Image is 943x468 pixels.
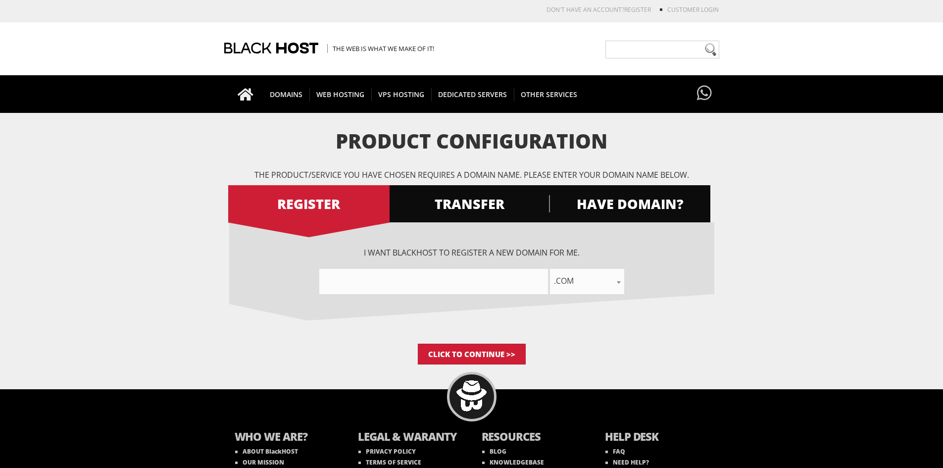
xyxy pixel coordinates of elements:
img: BlackHOST mascont, Blacky. [456,380,487,412]
span: VPS HOSTING [371,88,432,101]
a: KNOWLEDGEBASE [482,458,544,467]
a: DOMAINS [263,75,310,113]
a: PRIVACY POLICY [358,447,416,456]
a: FAQ [605,447,625,456]
a: Customer Login [667,5,719,14]
a: BLOG [482,447,506,456]
a: OUR MISSION [235,458,284,467]
span: OTHER SERVICES [514,88,584,101]
b: HELP DESK [605,429,709,446]
span: .com [550,274,624,288]
div: I want BlackHOST to register a new domain for me. [229,247,714,294]
a: Go to homepage [228,75,263,113]
a: DEDICATED SERVERS [431,75,514,113]
h1: Product Configuration [229,130,714,152]
span: DEDICATED SERVERS [431,88,514,101]
p: The product/service you have chosen requires a domain name. Please enter your domain name below. [229,169,714,180]
li: Don't have an account? [532,5,651,14]
a: WEB HOSTING [309,75,372,113]
a: REGISTER [228,185,390,222]
b: WHO WE ARE? [235,429,339,446]
a: Have questions? [695,75,714,112]
a: TRANSFER [389,185,550,222]
b: LEGAL & WARANTY [358,429,462,446]
span: The Web is what we make of it! [327,44,434,53]
span: REGISTER [228,195,390,212]
a: ABOUT BlackHOST [235,447,298,456]
a: OTHER SERVICES [514,75,584,113]
span: HAVE DOMAIN? [549,195,710,212]
input: Click to Continue >> [418,344,526,364]
input: Need help? [605,41,719,58]
a: REGISTER [624,5,651,14]
b: RESOURCES [482,429,586,446]
span: DOMAINS [263,88,310,101]
span: WEB HOSTING [309,88,372,101]
a: TERMS OF SERVICE [358,458,421,467]
span: .com [550,269,624,294]
a: NEED HELP? [605,458,649,467]
a: HAVE DOMAIN? [549,185,710,222]
span: TRANSFER [389,195,550,212]
a: VPS HOSTING [371,75,432,113]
